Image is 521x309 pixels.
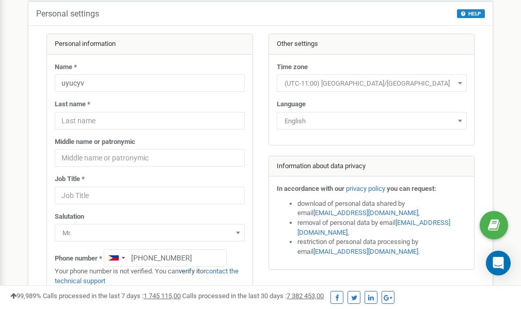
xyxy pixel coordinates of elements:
[58,226,241,240] span: Mr.
[55,267,245,286] p: Your phone number is not verified. You can or
[313,248,418,255] a: [EMAIL_ADDRESS][DOMAIN_NAME]
[277,62,308,72] label: Time zone
[297,237,467,256] li: restriction of personal data processing by email .
[104,249,227,267] input: +1-800-555-55-55
[297,219,450,236] a: [EMAIL_ADDRESS][DOMAIN_NAME]
[55,100,90,109] label: Last name *
[47,34,252,55] div: Personal information
[277,74,467,92] span: (UTC-11:00) Pacific/Midway
[486,251,511,275] div: Open Intercom Messenger
[280,114,463,128] span: English
[269,156,475,177] div: Information about data privacy
[297,199,467,218] li: download of personal data shared by email ,
[144,292,181,300] u: 1 745 115,00
[55,137,135,147] label: Middle name or patronymic
[55,187,245,204] input: Job Title
[277,112,467,129] span: English
[346,185,385,192] a: privacy policy
[277,185,344,192] strong: In accordance with our
[297,218,467,237] li: removal of personal data by email ,
[104,250,128,266] div: Telephone country code
[179,267,200,275] a: verify it
[457,9,485,18] button: HELP
[287,292,324,300] u: 7 382 453,00
[55,174,85,184] label: Job Title *
[55,149,245,167] input: Middle name or patronymic
[43,292,181,300] span: Calls processed in the last 7 days :
[269,34,475,55] div: Other settings
[280,76,463,91] span: (UTC-11:00) Pacific/Midway
[55,212,84,222] label: Salutation
[55,74,245,92] input: Name
[182,292,324,300] span: Calls processed in the last 30 days :
[55,112,245,129] input: Last name
[387,185,436,192] strong: you can request:
[55,224,245,241] span: Mr.
[10,292,41,300] span: 99,989%
[55,254,102,264] label: Phone number *
[277,100,306,109] label: Language
[313,209,418,217] a: [EMAIL_ADDRESS][DOMAIN_NAME]
[55,267,239,285] a: contact the technical support
[55,62,77,72] label: Name *
[36,9,99,19] h5: Personal settings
